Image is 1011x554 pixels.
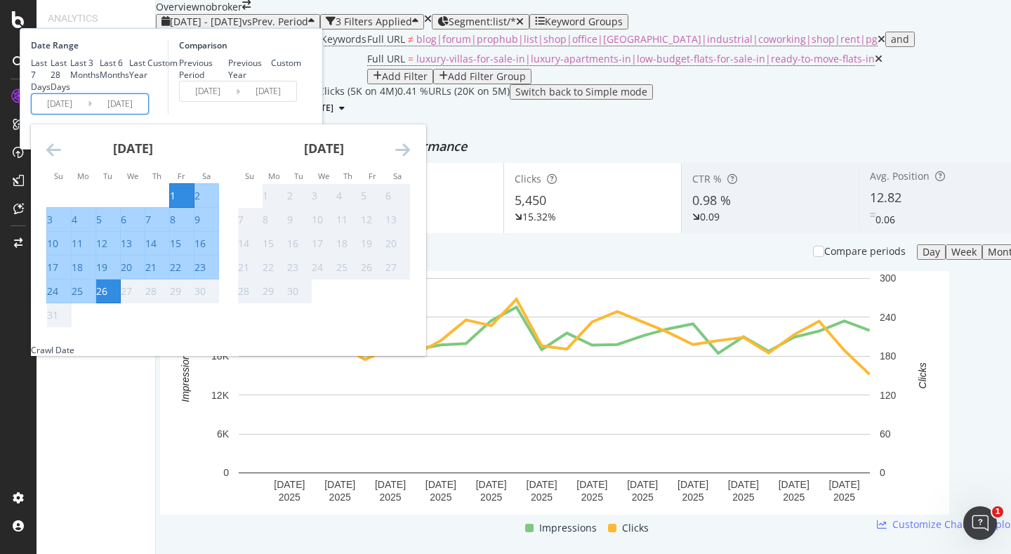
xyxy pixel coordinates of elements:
[361,208,385,232] td: Not available. Friday, September 12, 2025
[312,213,323,227] div: 10
[96,284,107,298] div: 26
[32,94,88,114] input: Start Date
[312,260,323,275] div: 24
[145,284,157,298] div: 28
[194,213,200,227] div: 9
[294,171,303,181] small: Tu
[179,39,301,51] div: Comparison
[170,189,176,203] div: 1
[129,57,147,81] div: Last Year
[361,256,385,279] td: Not available. Friday, September 26, 2025
[361,232,385,256] td: Not available. Friday, September 19, 2025
[121,232,145,256] td: Selected. Wednesday, August 13, 2025
[170,284,181,298] div: 29
[271,57,301,69] div: Custom
[51,57,70,93] div: Last 28 Days
[47,208,72,232] td: Selected. Sunday, August 3, 2025
[515,86,647,98] div: Switch back to Simple mode
[156,14,320,29] button: [DATE] - [DATE]vsPrev. Period
[361,184,385,208] td: Not available. Friday, September 5, 2025
[72,256,96,279] td: Selected. Monday, August 18, 2025
[992,506,1003,517] span: 1
[343,171,352,181] small: Th
[880,312,897,323] text: 240
[72,208,96,232] td: Selected. Monday, August 4, 2025
[31,39,164,51] div: Date Range
[424,14,432,24] div: times
[47,303,72,327] td: Not available. Sunday, August 31, 2025
[238,256,263,279] td: Not available. Sunday, September 21, 2025
[179,57,228,81] div: Previous Period
[581,492,603,503] text: 2025
[47,284,58,298] div: 24
[202,171,211,181] small: Sa
[121,213,126,227] div: 6
[100,57,129,81] div: Last 6 Months
[385,256,410,279] td: Not available. Saturday, September 27, 2025
[145,208,170,232] td: Selected. Thursday, August 7, 2025
[946,244,982,260] button: Week
[632,492,654,503] text: 2025
[891,34,909,45] div: and
[145,232,170,256] td: Selected. Thursday, August 14, 2025
[145,256,170,279] td: Selected. Thursday, August 21, 2025
[923,246,940,258] div: Day
[54,171,63,181] small: Su
[539,520,597,536] span: Impressions
[700,210,720,224] div: 0.09
[336,237,348,251] div: 18
[833,492,855,503] text: 2025
[194,189,200,203] div: 2
[336,208,361,232] td: Not available. Thursday, September 11, 2025
[678,479,708,490] text: [DATE]
[72,213,77,227] div: 4
[92,94,148,114] input: End Date
[170,237,181,251] div: 15
[238,260,249,275] div: 21
[287,213,293,227] div: 9
[287,279,312,303] td: Not available. Tuesday, September 30, 2025
[263,208,287,232] td: Not available. Monday, September 8, 2025
[263,232,287,256] td: Not available. Monday, September 15, 2025
[147,57,178,69] div: Custom
[178,171,185,181] small: Fr
[510,84,653,100] button: Switch back to Simple mode
[238,284,249,298] div: 28
[880,390,897,401] text: 120
[223,467,229,478] text: 0
[47,308,58,322] div: 31
[393,171,402,181] small: Sa
[72,232,96,256] td: Selected. Monday, August 11, 2025
[369,171,376,181] small: Fr
[320,14,424,29] button: 3 Filters Applied
[385,237,397,251] div: 20
[263,189,268,203] div: 1
[238,213,244,227] div: 7
[96,232,121,256] td: Selected. Tuesday, August 12, 2025
[732,492,754,503] text: 2025
[385,213,397,227] div: 13
[522,210,556,224] div: 15.32%
[238,232,263,256] td: Not available. Sunday, September 14, 2025
[96,256,121,279] td: Selected. Tuesday, August 19, 2025
[194,284,206,298] div: 30
[240,81,296,101] input: End Date
[170,260,181,275] div: 22
[145,237,157,251] div: 14
[194,232,219,256] td: Selected. Saturday, August 16, 2025
[96,208,121,232] td: Selected. Tuesday, August 5, 2025
[48,25,144,41] div: RealKeywords
[367,52,405,65] span: Full URL
[194,256,219,279] td: Selected. Saturday, August 23, 2025
[300,100,350,117] button: [DATE]
[48,11,144,25] div: Analytics
[47,237,58,251] div: 10
[287,256,312,279] td: Not available. Tuesday, September 23, 2025
[287,284,298,298] div: 30
[312,256,336,279] td: Not available. Wednesday, September 24, 2025
[870,189,901,206] span: 12.82
[385,208,410,232] td: Not available. Saturday, September 13, 2025
[336,184,361,208] td: Not available. Thursday, September 4, 2025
